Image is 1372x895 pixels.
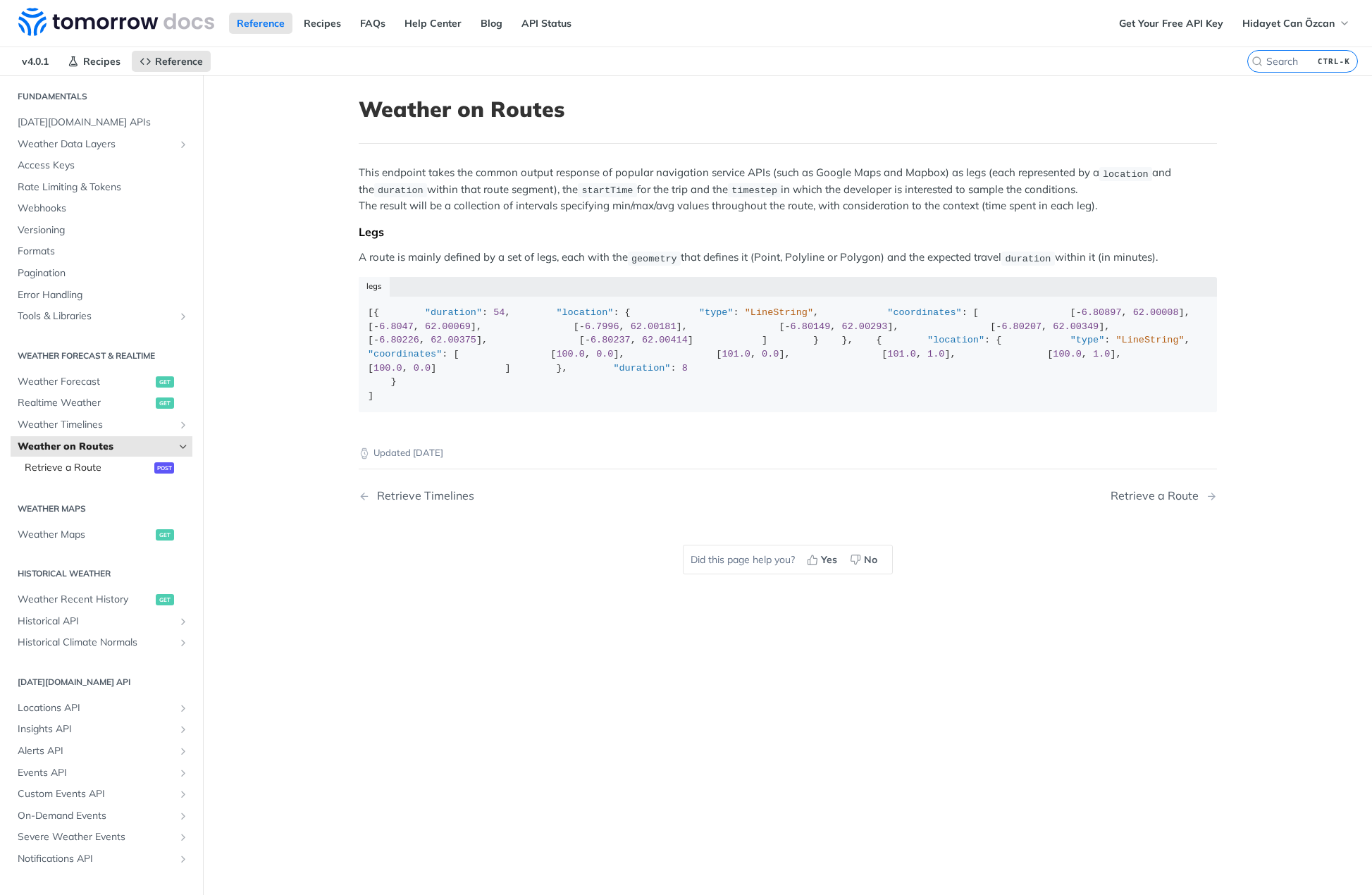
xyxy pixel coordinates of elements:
span: startTime [581,185,633,196]
span: Versioning [18,223,189,237]
a: API Status [514,13,579,34]
span: - [1076,307,1082,318]
span: v4.0.1 [14,51,56,72]
a: [DATE][DOMAIN_NAME] APIs [11,112,192,133]
a: Versioning [11,220,192,241]
div: Retrieve Timelines [370,489,474,502]
span: Weather Recent History [18,593,152,607]
span: Webhooks [18,202,189,216]
span: "location" [556,307,613,318]
span: Weather Maps [18,528,152,542]
a: Recipes [296,13,349,34]
span: 1.0 [1093,349,1110,359]
span: 6.80226 [379,335,419,345]
a: Next Page: Retrieve a Route [1111,489,1217,502]
a: Tools & LibrariesShow subpages for Tools & Libraries [11,306,192,327]
button: Show subpages for Tools & Libraries [178,311,189,322]
span: "type" [699,307,734,318]
div: Legs [359,225,1217,239]
a: Realtime Weatherget [11,393,192,414]
div: Did this page help you? [683,545,893,574]
a: On-Demand EventsShow subpages for On-Demand Events [11,805,192,827]
span: 100.0 [556,349,585,359]
span: Formats [18,245,189,259]
span: location [1103,168,1149,179]
span: 1.0 [927,349,944,359]
div: Retrieve a Route [1111,489,1206,502]
span: 62.00181 [631,321,676,332]
a: Reference [229,13,292,34]
span: Recipes [83,55,120,68]
nav: Pagination Controls [359,475,1217,517]
span: timestep [731,185,777,196]
span: get [156,594,174,605]
a: Get Your Free API Key [1111,13,1231,34]
a: Weather Mapsget [11,524,192,545]
span: Alerts API [18,744,174,758]
span: Custom Events API [18,787,174,801]
span: "duration" [613,363,670,374]
button: Show subpages for On-Demand Events [178,810,189,822]
span: - [579,321,585,332]
h2: Historical Weather [11,567,192,580]
span: 0.0 [762,349,779,359]
a: FAQs [352,13,393,34]
span: Hidayet Can Özcan [1242,17,1335,30]
button: Hidayet Can Özcan [1235,13,1358,34]
button: Show subpages for Insights API [178,724,189,735]
span: Weather Forecast [18,375,152,389]
span: 101.0 [887,349,916,359]
span: "coordinates" [368,349,442,359]
a: Reference [132,51,211,72]
span: - [373,321,379,332]
a: Retrieve a Routepost [18,457,192,479]
button: Show subpages for Historical API [178,616,189,627]
span: 6.7996 [585,321,619,332]
span: Weather Timelines [18,418,174,432]
span: 54 [493,307,505,318]
span: duration [378,185,424,196]
span: 100.0 [1053,349,1082,359]
button: Show subpages for Historical Climate Normals [178,637,189,648]
span: 62.00375 [431,335,476,345]
span: Weather on Routes [18,440,174,454]
a: Insights APIShow subpages for Insights API [11,719,192,740]
a: Historical Climate NormalsShow subpages for Historical Climate Normals [11,632,192,653]
a: Access Keys [11,155,192,176]
span: 62.00069 [425,321,471,332]
a: Weather TimelinesShow subpages for Weather Timelines [11,414,192,436]
a: Events APIShow subpages for Events API [11,763,192,784]
img: Tomorrow.io Weather API Docs [18,8,214,36]
a: Weather Recent Historyget [11,589,192,610]
span: "location" [927,335,984,345]
span: 0.0 [596,349,613,359]
span: 62.00414 [642,335,688,345]
span: 6.80149 [791,321,831,332]
span: "LineString" [745,307,813,318]
span: 6.80237 [591,335,631,345]
span: On-Demand Events [18,809,174,823]
p: A route is mainly defined by a set of legs, each with the that defines it (Point, Polyline or Pol... [359,249,1217,266]
a: Formats [11,241,192,262]
h2: Weather Forecast & realtime [11,350,192,362]
div: [{ : , : { : , : [ [ , ], [ , ], [ , ], [ , ], [ , ], [ , ], [ , ] ] } }, { : { : , : [ [ , ], [ ... [368,306,1207,402]
p: Updated [DATE] [359,446,1217,460]
span: [DATE][DOMAIN_NAME] APIs [18,116,189,130]
button: Show subpages for Notifications API [178,853,189,865]
a: Pagination [11,263,192,284]
h2: Fundamentals [11,90,192,103]
a: Notifications APIShow subpages for Notifications API [11,848,192,870]
span: Notifications API [18,852,174,866]
a: Weather Forecastget [11,371,192,393]
span: Weather Data Layers [18,137,174,152]
button: Hide subpages for Weather on Routes [178,441,189,452]
a: Rate Limiting & Tokens [11,177,192,198]
button: Show subpages for Custom Events API [178,789,189,800]
span: duration [1005,253,1051,264]
span: get [156,376,174,388]
span: Retrieve a Route [25,461,151,475]
button: Yes [802,549,845,570]
span: Access Keys [18,159,189,173]
svg: Search [1252,56,1263,67]
span: No [864,553,877,567]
